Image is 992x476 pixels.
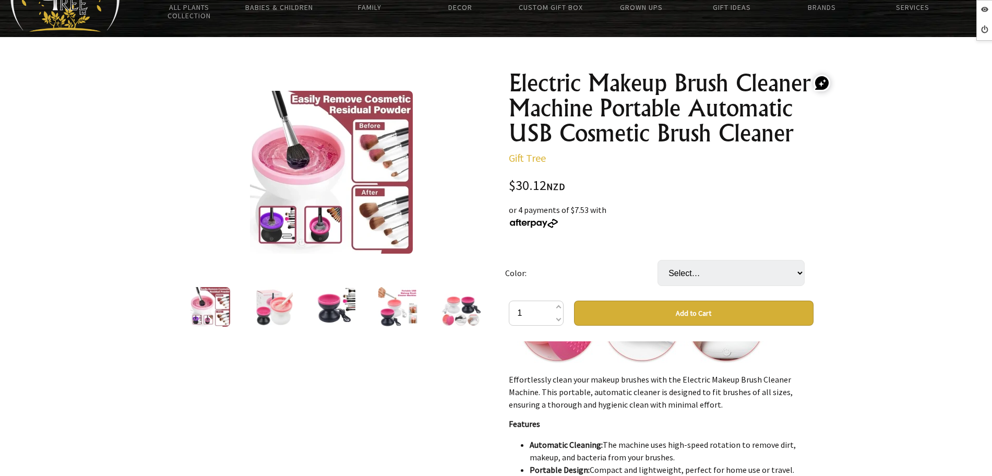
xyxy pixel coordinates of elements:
[530,438,814,463] li: The machine uses high-speed rotation to remove dirt, makeup, and bacteria from your brushes.
[546,181,565,193] span: NZD
[574,301,814,326] button: Add to Cart
[378,287,418,327] img: Electric Makeup Brush Cleaner Machine Portable Automatic USB Cosmetic Brush Cleaner
[250,91,413,254] img: Electric Makeup Brush Cleaner Machine Portable Automatic USB Cosmetic Brush Cleaner
[530,465,590,475] strong: Portable Design:
[190,287,230,327] img: Electric Makeup Brush Cleaner Machine Portable Automatic USB Cosmetic Brush Cleaner
[530,463,814,476] li: Compact and lightweight, perfect for home use or travel.
[505,245,658,301] td: Color:
[509,179,814,193] div: $30.12
[509,70,814,146] h1: Electric Makeup Brush Cleaner Machine Portable Automatic USB Cosmetic Brush Cleaner
[530,439,603,450] strong: Automatic Cleaning:
[509,219,559,228] img: Afterpay
[509,204,814,229] div: or 4 payments of $7.53 with
[253,287,293,327] img: Electric Makeup Brush Cleaner Machine Portable Automatic USB Cosmetic Brush Cleaner
[509,373,814,411] p: Effortlessly clean your makeup brushes with the Electric Makeup Brush Cleaner Machine. This porta...
[441,287,481,327] img: Electric Makeup Brush Cleaner Machine Portable Automatic USB Cosmetic Brush Cleaner
[509,151,546,164] a: Gift Tree
[316,287,355,327] img: Electric Makeup Brush Cleaner Machine Portable Automatic USB Cosmetic Brush Cleaner
[509,419,540,429] strong: Features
